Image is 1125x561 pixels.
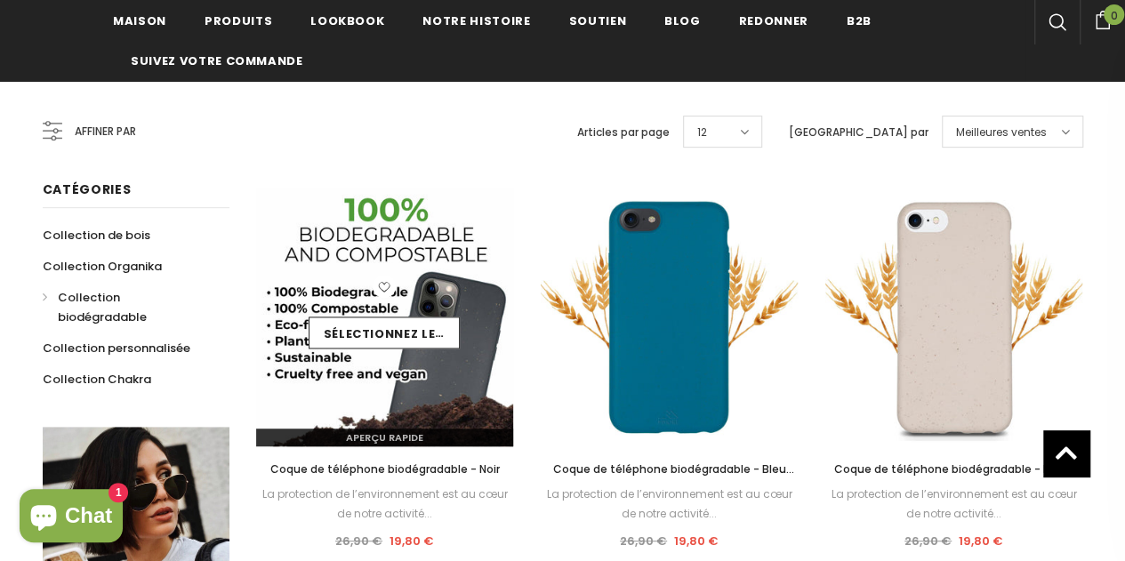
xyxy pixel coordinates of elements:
[43,220,150,251] a: Collection de bois
[904,533,952,549] font: 26,90 €
[568,12,626,29] font: soutien
[43,258,162,275] font: Collection Organika
[959,533,1003,549] font: 19,80 €
[309,317,460,349] a: Sélectionnez les options
[43,227,150,244] font: Collection de bois
[664,12,701,29] font: Blog
[546,486,792,521] font: La protection de l’environnement est au cœur de notre activité...
[552,461,793,496] font: Coque de téléphone biodégradable - Bleu profond
[739,12,808,29] font: Redonner
[131,40,303,80] a: Suivez votre commande
[131,52,303,69] font: Suivez votre commande
[825,460,1083,479] a: Coque de téléphone biodégradable - Blanc naturel
[43,371,151,388] font: Collection Chakra
[789,124,928,140] font: [GEOGRAPHIC_DATA] par
[43,364,151,395] a: Collection Chakra
[831,486,1076,521] font: La protection de l’environnement est au cœur de notre activité...
[335,533,382,549] font: 26,90 €
[205,12,272,29] font: Produits
[346,430,423,445] font: Aperçu rapide
[697,124,707,140] font: 12
[43,251,162,282] a: Collection Organika
[256,460,514,479] a: Coque de téléphone biodégradable - Noir
[256,429,514,446] a: Aperçu rapide
[1080,8,1125,29] a: 0
[43,180,132,198] font: Catégories
[256,188,514,446] img: Coque de téléphone écologique entièrement compostable
[43,282,210,333] a: Collection biodégradable
[956,124,1047,140] font: Meilleures ventes
[390,533,434,549] font: 19,80 €
[1111,7,1118,25] font: 0
[541,460,799,479] a: Coque de téléphone biodégradable - Bleu profond
[674,533,719,549] font: 19,80 €
[834,461,1081,496] font: Coque de téléphone biodégradable - Blanc naturel
[323,325,507,342] font: Sélectionnez les options
[577,124,670,140] font: Articles par page
[75,124,136,139] font: Affiner par
[847,12,872,29] font: B2B
[422,12,530,29] font: Notre histoire
[14,489,128,547] inbox-online-store-chat: Chat de la boutique en ligne Shopify
[58,289,147,325] font: Collection biodégradable
[43,333,190,364] a: Collection personnalisée
[43,340,190,357] font: Collection personnalisée
[310,12,384,29] font: Lookbook
[269,461,499,477] font: Coque de téléphone biodégradable - Noir
[620,533,667,549] font: 26,90 €
[113,12,166,29] font: Maison
[261,486,507,521] font: La protection de l’environnement est au cœur de notre activité...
